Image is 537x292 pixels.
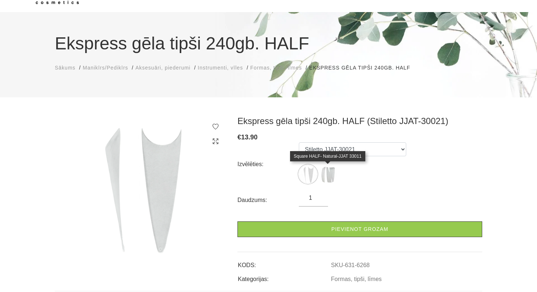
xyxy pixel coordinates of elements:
td: Kategorijas: [237,270,331,284]
a: SKU-631-6268 [331,262,370,269]
h3: Ekspress gēla tipši 240gb. HALF (Stiletto JJAT-30021) [237,116,482,127]
div: Izvēlēties: [237,158,299,170]
a: Manikīrs/Pedikīrs [83,64,128,72]
span: Sākums [55,65,76,71]
span: Formas, tipši, līmes [250,65,302,71]
a: Aksesuāri, piederumi [136,64,191,72]
img: ... [299,165,317,183]
span: Manikīrs/Pedikīrs [83,65,128,71]
h1: Ekspress gēla tipši 240gb. HALF [55,30,482,57]
div: Daudzums: [237,194,299,206]
a: Pievienot grozam [237,221,482,237]
span: € [237,134,241,141]
td: KODS: [237,256,331,270]
span: 13.90 [241,134,258,141]
a: Instrumenti, vīles [198,64,243,72]
a: Sākums [55,64,76,72]
img: Ekspress gēla tipši 240gb. HALF [55,116,226,257]
li: Ekspress gēla tipši 240gb. HALF [309,64,418,72]
span: Instrumenti, vīles [198,65,243,71]
span: Aksesuāri, piederumi [136,65,191,71]
a: Formas, tipši, līmes [331,276,382,282]
img: ... [319,165,337,183]
a: Formas, tipši, līmes [250,64,302,72]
